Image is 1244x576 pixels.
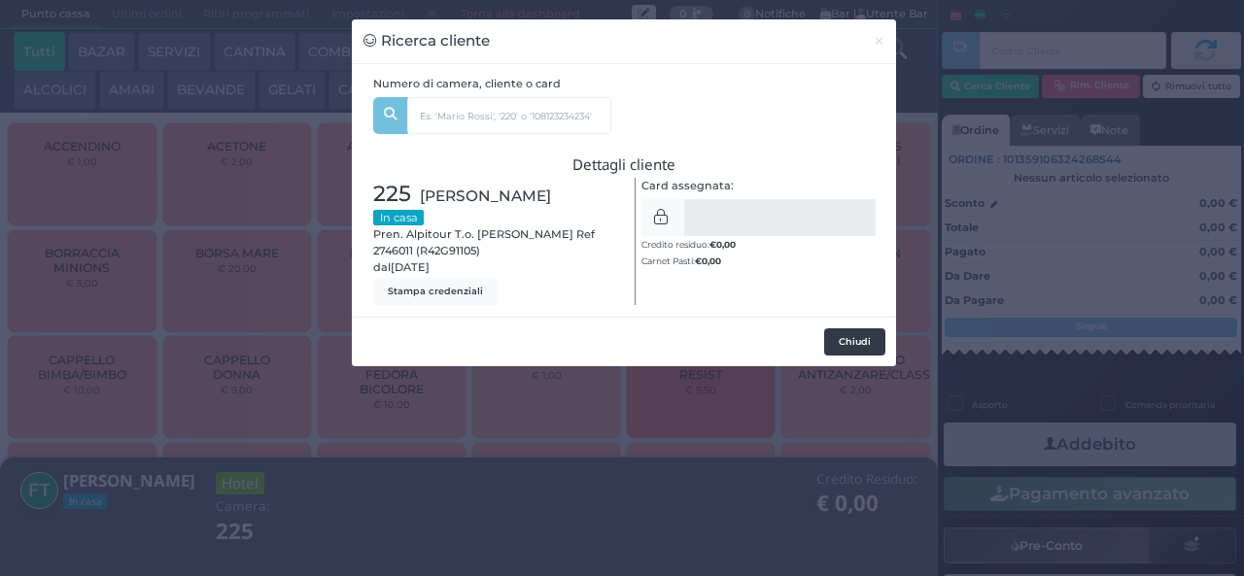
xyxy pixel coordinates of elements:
[695,255,721,266] b: €
[641,239,736,250] small: Credito residuo:
[641,255,721,266] small: Carnet Pasti:
[709,239,736,250] b: €
[716,238,736,251] span: 0,00
[373,210,424,225] small: In casa
[363,30,491,52] h3: Ricerca cliente
[391,259,430,276] span: [DATE]
[373,156,876,173] h3: Dettagli cliente
[373,178,411,211] span: 225
[862,19,896,63] button: Chiudi
[363,178,625,305] div: Pren. Alpitour T.o. [PERSON_NAME] Ref 2746011 (R42G91105) dal
[407,97,611,134] input: Es. 'Mario Rossi', '220' o '108123234234'
[873,30,885,51] span: ×
[641,178,734,194] label: Card assegnata:
[702,254,721,267] span: 0,00
[373,76,561,92] label: Numero di camera, cliente o card
[420,185,551,207] span: [PERSON_NAME]
[373,278,498,305] button: Stampa credenziali
[824,328,885,356] button: Chiudi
